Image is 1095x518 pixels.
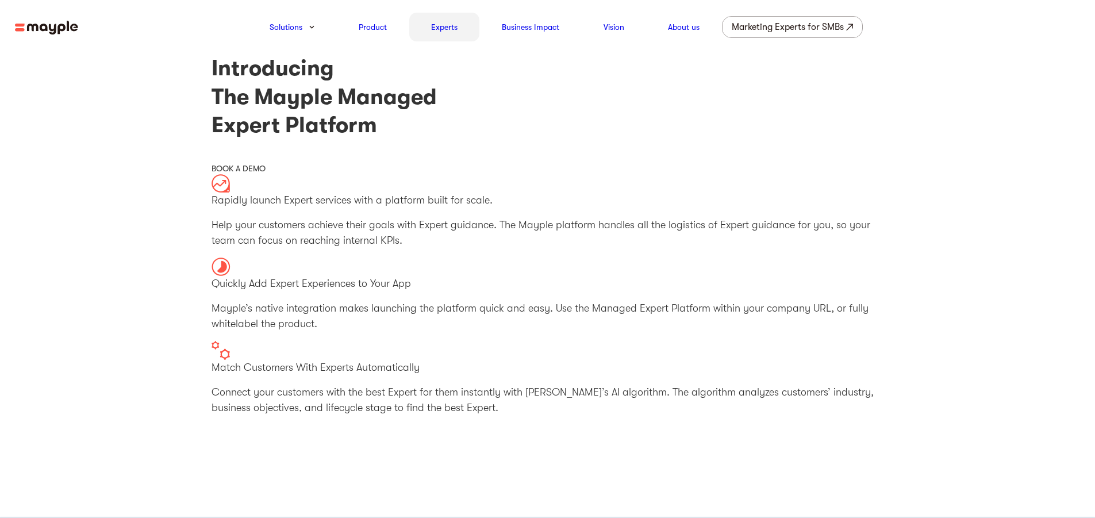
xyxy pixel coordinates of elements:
a: About us [668,20,700,34]
div: Marketing Experts for SMBs [732,19,844,35]
div: BOOK A DEMO [212,163,884,174]
p: Quickly Add Expert Experiences to Your App [212,276,884,291]
a: Solutions [270,20,302,34]
img: arrow-down [309,25,314,29]
a: Marketing Experts for SMBs [722,16,863,38]
p: Match Customers With Experts Automatically [212,360,884,375]
img: mayple-logo [15,21,78,35]
p: Connect your customers with the best Expert for them instantly with [PERSON_NAME]’s AI algorithm.... [212,385,884,416]
a: Product [359,20,387,34]
p: Rapidly launch Expert services with a platform built for scale. [212,193,884,208]
a: Experts [431,20,458,34]
p: Mayple’s native integration makes launching the platform quick and easy. Use the Managed Expert P... [212,301,884,332]
p: Help your customers achieve their goals with Expert guidance. The Mayple platform handles all the... [212,217,884,248]
a: Vision [604,20,624,34]
h1: Introducing The Mayple Managed Expert Platform [212,54,884,139]
a: Business Impact [502,20,559,34]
